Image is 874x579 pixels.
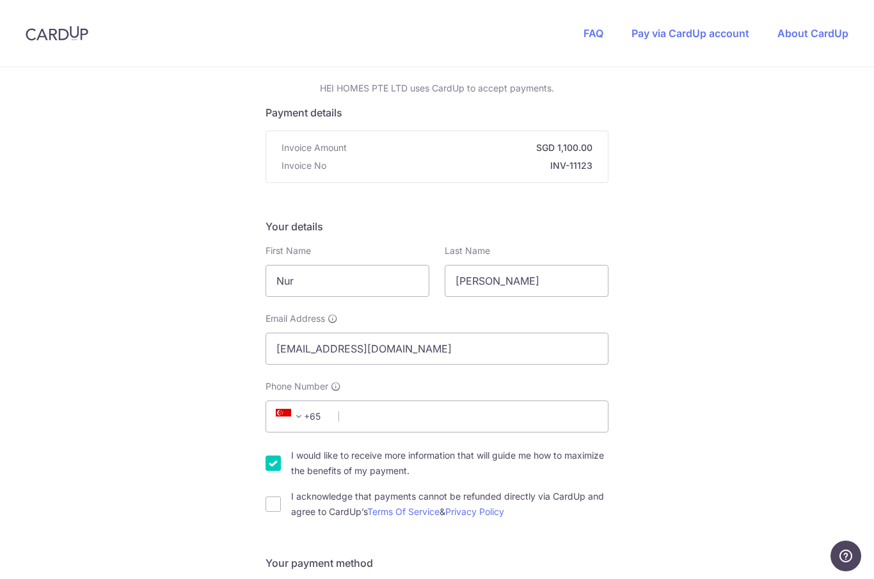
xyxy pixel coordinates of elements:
[352,141,592,154] strong: SGD 1,100.00
[367,506,440,517] a: Terms Of Service
[266,333,608,365] input: Email address
[291,448,608,479] label: I would like to receive more information that will guide me how to maximize the benefits of my pa...
[331,159,592,172] strong: INV-11123
[266,312,325,325] span: Email Address
[282,159,326,172] span: Invoice No
[266,219,608,234] h5: Your details
[266,555,608,571] h5: Your payment method
[830,541,861,573] iframe: Opens a widget where you can find more information
[632,27,749,40] a: Pay via CardUp account
[266,244,311,257] label: First Name
[445,265,608,297] input: Last name
[276,409,306,424] span: +65
[26,26,88,41] img: CardUp
[266,105,608,120] h5: Payment details
[291,489,608,520] label: I acknowledge that payments cannot be refunded directly via CardUp and agree to CardUp’s &
[282,141,347,154] span: Invoice Amount
[584,27,603,40] a: FAQ
[266,380,328,393] span: Phone Number
[272,409,330,424] span: +65
[266,265,429,297] input: First name
[445,244,490,257] label: Last Name
[445,506,504,517] a: Privacy Policy
[266,82,608,95] p: HEI HOMES PTE LTD uses CardUp to accept payments.
[777,27,848,40] a: About CardUp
